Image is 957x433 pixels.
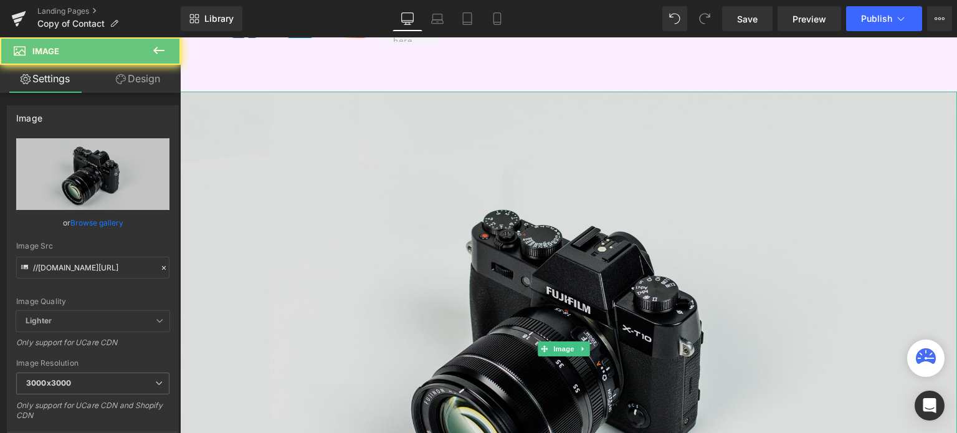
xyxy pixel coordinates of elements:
[371,304,397,319] span: Image
[32,46,59,56] span: Image
[482,6,512,31] a: Mobile
[927,6,952,31] button: More
[16,216,169,229] div: or
[692,6,717,31] button: Redo
[793,12,826,26] span: Preview
[37,6,181,16] a: Landing Pages
[26,316,52,325] b: Lighter
[422,6,452,31] a: Laptop
[393,6,422,31] a: Desktop
[861,14,892,24] span: Publish
[37,19,105,29] span: Copy of Contact
[70,212,123,234] a: Browse gallery
[737,12,758,26] span: Save
[204,13,234,24] span: Library
[16,297,169,306] div: Image Quality
[93,65,183,93] a: Design
[846,6,922,31] button: Publish
[778,6,841,31] a: Preview
[26,378,71,388] b: 3000x3000
[16,106,42,123] div: Image
[16,401,169,429] div: Only support for UCare CDN and Shopify CDN
[662,6,687,31] button: Undo
[16,242,169,250] div: Image Src
[16,257,169,278] input: Link
[16,338,169,356] div: Only support for UCare CDN
[16,359,169,368] div: Image Resolution
[915,391,945,421] div: Open Intercom Messenger
[452,6,482,31] a: Tablet
[181,6,242,31] a: New Library
[397,304,410,319] a: Expand / Collapse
